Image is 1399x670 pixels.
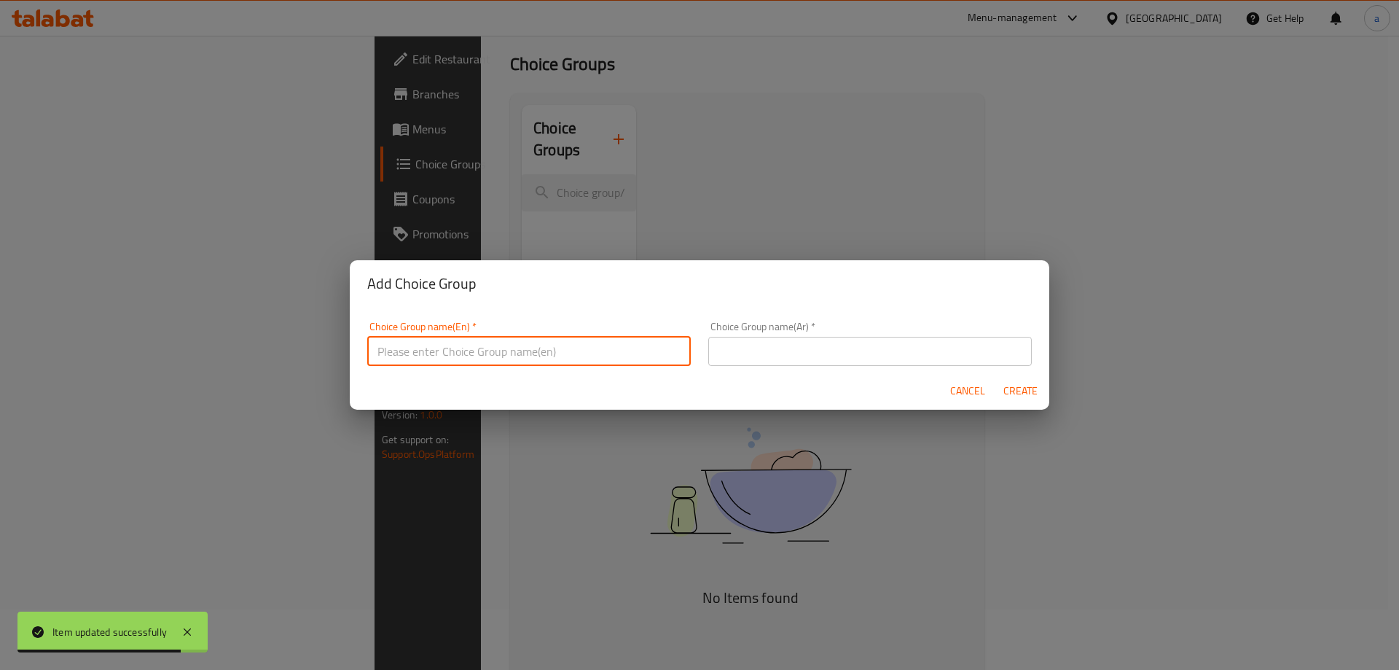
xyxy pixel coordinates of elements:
div: Item updated successfully [52,624,167,640]
span: Cancel [950,382,985,400]
button: Create [997,378,1043,405]
span: Create [1003,382,1038,400]
input: Please enter Choice Group name(ar) [708,337,1032,366]
h2: Add Choice Group [367,272,1032,295]
button: Cancel [944,378,991,405]
input: Please enter Choice Group name(en) [367,337,691,366]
